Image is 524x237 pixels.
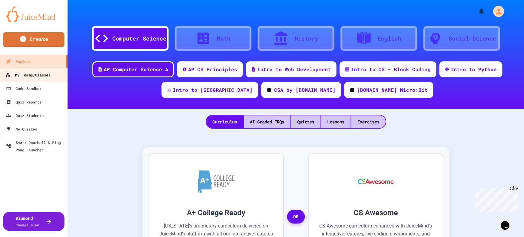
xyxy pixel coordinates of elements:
div: My Account [487,4,506,18]
div: AI-Graded FRQs [244,115,290,128]
iframe: chat widget [498,212,518,231]
div: CSA by [DOMAIN_NAME] [274,86,336,94]
iframe: chat widget [473,186,518,212]
button: DiamondChange plan [3,212,64,231]
div: Intro to CS - Block Coding [351,66,431,73]
div: My Notifications [466,6,487,17]
div: My Quizzes [6,125,37,133]
div: Lessons [321,115,351,128]
div: Quizzes [291,115,320,128]
div: Intro to Web Development [257,66,331,73]
div: My Teams/Classes [5,71,50,79]
div: Math [217,34,231,43]
div: Chat with us now!Close [2,2,42,39]
span: Change plan [16,223,39,227]
div: Smart Doorbell & Ping Pong Launcher [6,139,65,153]
h3: A+ College Ready [158,207,274,218]
div: AP CS Principles [188,66,237,73]
div: Explore [6,58,31,65]
img: logo-orange.svg [6,6,61,22]
h3: CS Awesome [318,207,433,218]
span: OR [287,210,305,224]
div: Exercises [351,115,386,128]
div: Quiz Reports [6,98,41,106]
div: Curriculum [206,115,243,128]
div: Intro to Python [451,66,497,73]
img: CODE_logo_RGB.png [350,88,354,92]
img: CODE_logo_RGB.png [267,88,271,92]
div: Social Science [449,34,496,43]
div: Computer Science [112,34,166,43]
a: Create [3,32,64,47]
div: AP Computer Science A [104,66,168,73]
img: A+ College Ready [198,170,235,193]
div: Intro to [GEOGRAPHIC_DATA] [173,86,253,94]
div: English [378,34,401,43]
div: Quiz Students [6,112,44,119]
div: Diamond [16,215,39,228]
div: History [295,34,318,43]
img: CS Awesome [351,163,400,200]
div: Code Sandbox [6,85,41,92]
div: [DOMAIN_NAME] Micro:Bit [357,86,428,94]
